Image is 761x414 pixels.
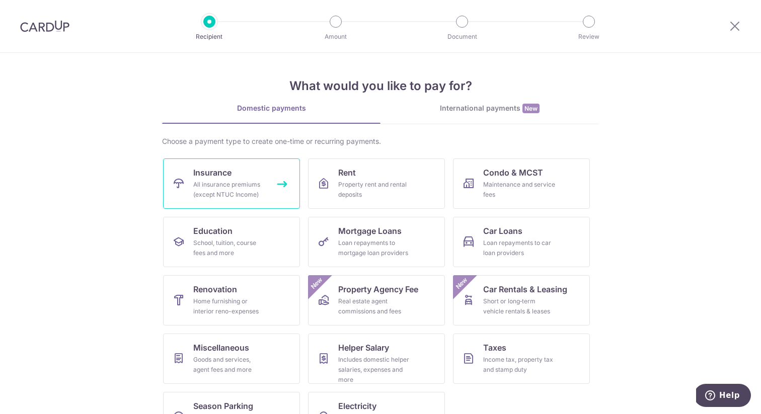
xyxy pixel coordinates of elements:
[483,283,567,295] span: Car Rentals & Leasing
[696,384,751,409] iframe: Opens a widget where you can find more information
[309,275,325,292] span: New
[483,167,543,179] span: Condo & MCST
[298,32,373,42] p: Amount
[163,334,300,384] a: MiscellaneousGoods and services, agent fees and more
[308,275,445,325] a: Property Agency FeeReal estate agent commissions and feesNew
[308,334,445,384] a: Helper SalaryIncludes domestic helper salaries, expenses and more
[193,296,266,316] div: Home furnishing or interior reno-expenses
[338,355,411,385] div: Includes domestic helper salaries, expenses and more
[453,334,590,384] a: TaxesIncome tax, property tax and stamp duty
[20,20,69,32] img: CardUp
[308,158,445,209] a: RentProperty rent and rental deposits
[338,342,389,354] span: Helper Salary
[338,400,376,412] span: Electricity
[453,158,590,209] a: Condo & MCSTMaintenance and service fees
[193,355,266,375] div: Goods and services, agent fees and more
[338,238,411,258] div: Loan repayments to mortgage loan providers
[162,103,380,113] div: Domestic payments
[483,296,556,316] div: Short or long‑term vehicle rentals & leases
[193,225,233,237] span: Education
[162,77,599,95] h4: What would you like to pay for?
[483,180,556,200] div: Maintenance and service fees
[193,180,266,200] div: All insurance premiums (except NTUC Income)
[522,104,540,113] span: New
[193,342,249,354] span: Miscellaneous
[193,167,232,179] span: Insurance
[308,217,445,267] a: Mortgage LoansLoan repayments to mortgage loan providers
[425,32,499,42] p: Document
[552,32,626,42] p: Review
[453,275,470,292] span: New
[163,275,300,325] a: RenovationHome furnishing or interior reno-expenses
[193,283,237,295] span: Renovation
[453,275,590,325] a: Car Rentals & LeasingShort or long‑term vehicle rentals & leasesNew
[453,217,590,267] a: Car LoansLoan repayments to car loan providers
[163,158,300,209] a: InsuranceAll insurance premiums (except NTUC Income)
[380,103,599,114] div: International payments
[172,32,247,42] p: Recipient
[483,238,556,258] div: Loan repayments to car loan providers
[338,283,418,295] span: Property Agency Fee
[338,167,356,179] span: Rent
[483,342,506,354] span: Taxes
[483,225,522,237] span: Car Loans
[483,355,556,375] div: Income tax, property tax and stamp duty
[193,400,253,412] span: Season Parking
[338,225,402,237] span: Mortgage Loans
[163,217,300,267] a: EducationSchool, tuition, course fees and more
[162,136,599,146] div: Choose a payment type to create one-time or recurring payments.
[338,180,411,200] div: Property rent and rental deposits
[338,296,411,316] div: Real estate agent commissions and fees
[193,238,266,258] div: School, tuition, course fees and more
